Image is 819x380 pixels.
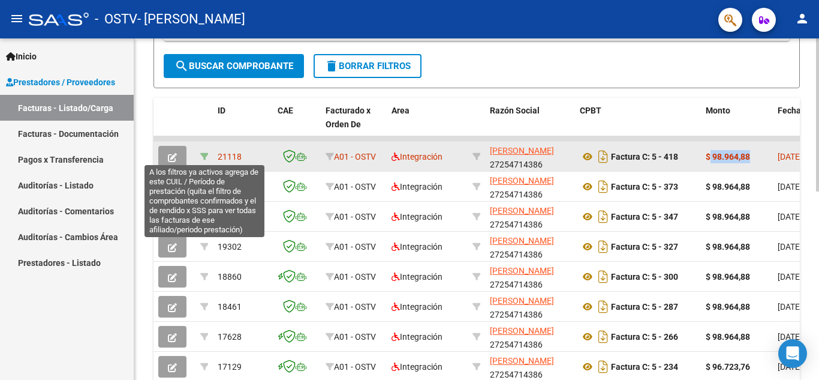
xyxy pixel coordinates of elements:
[387,98,468,151] datatable-header-cell: Area
[490,176,554,185] span: [PERSON_NAME]
[490,294,570,319] div: 27254714386
[611,182,678,192] strong: Factura C: 5 - 373
[611,332,678,342] strong: Factura C: 5 - 266
[795,11,809,26] mat-icon: person
[706,152,750,161] strong: $ 98.964,88
[595,297,611,316] i: Descargar documento
[595,147,611,166] i: Descargar documento
[706,362,750,372] strong: $ 96.723,76
[273,98,321,151] datatable-header-cell: CAE
[218,212,242,222] span: 19681
[490,234,570,259] div: 27254714386
[778,302,802,312] span: [DATE]
[778,242,802,252] span: [DATE]
[778,212,802,222] span: [DATE]
[334,182,376,192] span: A01 - OSTV
[706,272,750,282] strong: $ 98.964,88
[334,212,376,222] span: A01 - OSTV
[218,272,242,282] span: 18860
[174,59,189,73] mat-icon: search
[595,357,611,376] i: Descargar documento
[778,332,802,342] span: [DATE]
[164,54,304,78] button: Buscar Comprobante
[392,302,442,312] span: Integración
[490,264,570,289] div: 27254714386
[334,272,376,282] span: A01 - OSTV
[595,177,611,196] i: Descargar documento
[314,54,421,78] button: Borrar Filtros
[278,106,293,115] span: CAE
[706,182,750,192] strong: $ 98.964,88
[701,98,773,151] datatable-header-cell: Monto
[334,242,376,252] span: A01 - OSTV
[490,266,554,276] span: [PERSON_NAME]
[334,152,376,161] span: A01 - OSTV
[218,182,242,192] span: 20259
[6,50,37,63] span: Inicio
[611,212,678,222] strong: Factura C: 5 - 347
[490,354,570,379] div: 27254714386
[706,212,750,222] strong: $ 98.964,88
[595,207,611,226] i: Descargar documento
[218,362,242,372] span: 17129
[334,332,376,342] span: A01 - OSTV
[490,236,554,246] span: [PERSON_NAME]
[392,242,442,252] span: Integración
[611,242,678,252] strong: Factura C: 5 - 327
[213,98,273,151] datatable-header-cell: ID
[611,152,678,161] strong: Factura C: 5 - 418
[490,326,554,336] span: [PERSON_NAME]
[490,296,554,306] span: [PERSON_NAME]
[490,174,570,199] div: 27254714386
[392,272,442,282] span: Integración
[324,59,339,73] mat-icon: delete
[392,152,442,161] span: Integración
[706,332,750,342] strong: $ 98.964,88
[490,206,554,216] span: [PERSON_NAME]
[490,144,570,169] div: 27254714386
[580,106,601,115] span: CPBT
[778,182,802,192] span: [DATE]
[218,152,242,161] span: 21118
[490,204,570,229] div: 27254714386
[490,356,554,366] span: [PERSON_NAME]
[392,332,442,342] span: Integración
[778,362,802,372] span: [DATE]
[392,362,442,372] span: Integración
[611,362,678,372] strong: Factura C: 5 - 234
[334,362,376,372] span: A01 - OSTV
[6,76,115,89] span: Prestadores / Proveedores
[10,11,24,26] mat-icon: menu
[392,106,409,115] span: Area
[490,106,540,115] span: Razón Social
[706,106,730,115] span: Monto
[595,327,611,346] i: Descargar documento
[485,98,575,151] datatable-header-cell: Razón Social
[326,106,371,129] span: Facturado x Orden De
[218,242,242,252] span: 19302
[324,61,411,71] span: Borrar Filtros
[611,272,678,282] strong: Factura C: 5 - 300
[778,339,807,368] div: Open Intercom Messenger
[95,6,137,32] span: - OSTV
[706,302,750,312] strong: $ 98.964,88
[778,152,802,161] span: [DATE]
[392,182,442,192] span: Integración
[218,332,242,342] span: 17628
[321,98,387,151] datatable-header-cell: Facturado x Orden De
[174,61,293,71] span: Buscar Comprobante
[595,267,611,286] i: Descargar documento
[334,302,376,312] span: A01 - OSTV
[392,212,442,222] span: Integración
[490,146,554,155] span: [PERSON_NAME]
[575,98,701,151] datatable-header-cell: CPBT
[137,6,245,32] span: - [PERSON_NAME]
[218,106,225,115] span: ID
[218,302,242,312] span: 18461
[595,237,611,256] i: Descargar documento
[490,324,570,349] div: 27254714386
[778,272,802,282] span: [DATE]
[706,242,750,252] strong: $ 98.964,88
[611,302,678,312] strong: Factura C: 5 - 287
